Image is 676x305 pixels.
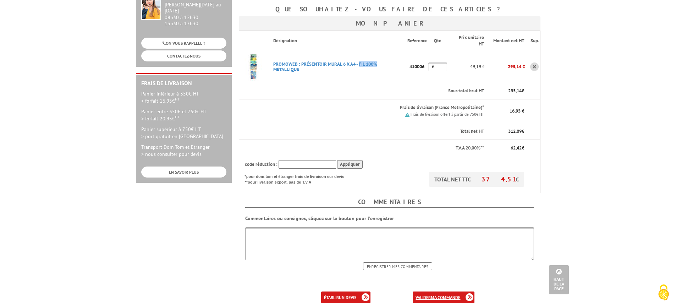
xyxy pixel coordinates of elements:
[165,2,226,26] div: 08h30 à 12h30 13h30 à 17h30
[141,50,226,61] a: CONTACTEZ-NOUS
[447,60,485,73] p: 49,19 €
[490,88,524,94] p: €
[245,161,277,167] span: code réduction :
[490,128,524,135] p: €
[651,281,676,305] button: Cookies (fenêtre modale)
[508,88,522,94] span: 295,14
[141,38,226,49] a: ON VOUS RAPPELLE ?
[429,172,524,187] p: TOTAL NET TTC €
[141,80,226,87] h2: Frais de Livraison
[141,151,202,157] span: > nous consulter pour devis
[453,34,484,48] p: Prix unitaire HT
[405,113,410,117] img: picto.png
[141,126,226,140] p: Panier supérieur à 750€ HT
[141,90,226,104] p: Panier inférieur à 350€ HT
[485,60,525,73] p: 295,14 €
[239,16,540,31] h3: Mon panier
[549,265,569,294] a: Haut de la page
[165,2,226,14] div: [PERSON_NAME][DATE] au [DATE]
[363,262,432,270] input: Enregistrer mes commentaires
[245,128,484,135] p: Total net HT
[407,60,428,73] p: 410006
[490,145,524,152] p: €
[175,97,180,102] sup: HT
[245,145,484,152] p: T.V.A 20,00%**
[411,112,484,117] small: Frais de livraison offert à partir de 750€ HT
[413,292,474,303] a: validerma commande
[510,108,524,114] span: 16,95 €
[141,143,226,158] p: Transport Dom-Tom et Etranger
[268,83,485,99] th: Sous total brut HT
[245,215,394,222] b: Commentaires ou consignes, cliquez sur le bouton pour l'enregistrer
[511,145,522,151] span: 62,42
[268,31,407,51] th: Désignation
[428,31,447,51] th: Qté
[337,160,363,169] input: Appliquer
[141,167,226,178] a: EN SAVOIR PLUS
[482,175,516,183] span: 374,51
[655,284,672,301] img: Cookies (fenêtre modale)
[407,38,428,44] p: Référence
[141,98,180,104] span: > forfait 16.95€
[339,295,356,300] b: un devis
[175,114,180,119] sup: HT
[431,295,460,300] b: ma commande
[245,172,351,185] p: *pour dom-tom et étranger frais de livraison sur devis **pour livraison export, pas de T.V.A
[321,292,370,303] a: établirun devis
[141,108,226,122] p: Panier entre 350€ et 750€ HT
[245,197,534,208] h4: Commentaires
[141,115,180,122] span: > forfait 20.95€
[490,38,524,44] p: Montant net HT
[239,53,268,81] img: PROMOWEB : PRéSENTOIR MURAL 6 X A4 - FIL 100% MéTALLIQUE
[273,104,484,111] p: Frais de livraison (France Metropolitaine)*
[273,61,377,72] a: PROMOWEB : PRéSENTOIR MURAL 6 X A4 - FIL 100% MéTALLIQUE
[141,133,223,140] span: > port gratuit en [GEOGRAPHIC_DATA]
[275,5,504,13] b: Que souhaitez-vous faire de ces articles ?
[508,128,522,134] span: 312,09
[525,31,540,51] th: Sup.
